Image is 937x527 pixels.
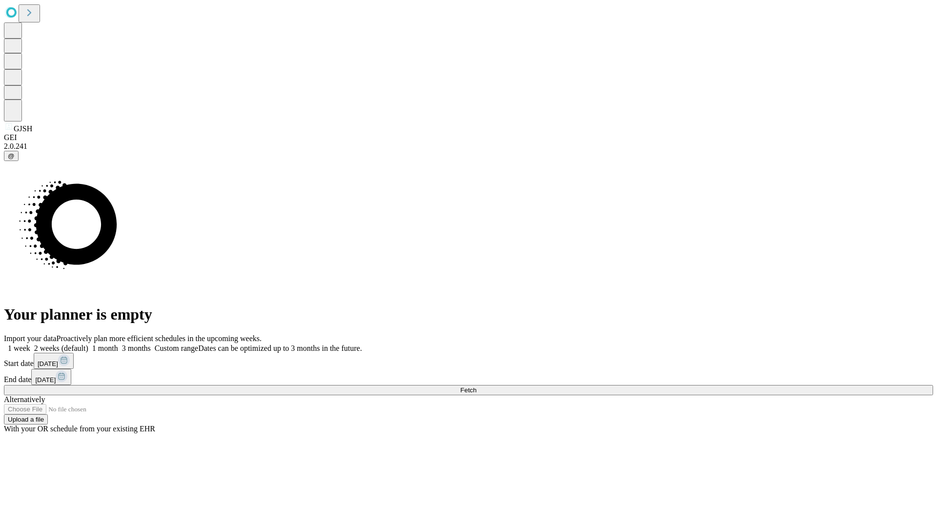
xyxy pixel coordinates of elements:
button: Upload a file [4,414,48,425]
div: Start date [4,353,933,369]
button: @ [4,151,19,161]
button: [DATE] [34,353,74,369]
span: Fetch [460,386,476,394]
span: @ [8,152,15,160]
span: Dates can be optimized up to 3 months in the future. [198,344,362,352]
span: [DATE] [35,376,56,384]
span: 2 weeks (default) [34,344,88,352]
span: Alternatively [4,395,45,404]
span: [DATE] [38,360,58,367]
span: Proactively plan more efficient schedules in the upcoming weeks. [57,334,262,343]
span: Import your data [4,334,57,343]
div: 2.0.241 [4,142,933,151]
span: GJSH [14,124,32,133]
h1: Your planner is empty [4,305,933,324]
button: [DATE] [31,369,71,385]
div: End date [4,369,933,385]
button: Fetch [4,385,933,395]
span: 1 week [8,344,30,352]
span: With your OR schedule from your existing EHR [4,425,155,433]
div: GEI [4,133,933,142]
span: 1 month [92,344,118,352]
span: 3 months [122,344,151,352]
span: Custom range [155,344,198,352]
